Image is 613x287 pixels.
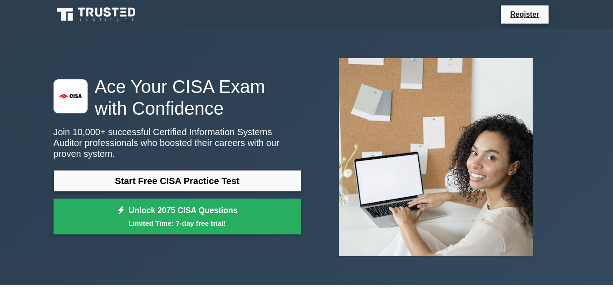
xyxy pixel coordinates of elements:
[54,126,301,159] p: Join 10,000+ successful Certified Information Systems Auditor professionals who boosted their car...
[54,199,301,235] a: Unlock 2075 CISA QuestionsLimited Time: 7-day free trial!
[505,9,544,20] a: Register
[65,218,290,229] small: Limited Time: 7-day free trial!
[54,170,301,192] a: Start Free CISA Practice Test
[54,76,301,119] h1: Ace Your CISA Exam with Confidence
